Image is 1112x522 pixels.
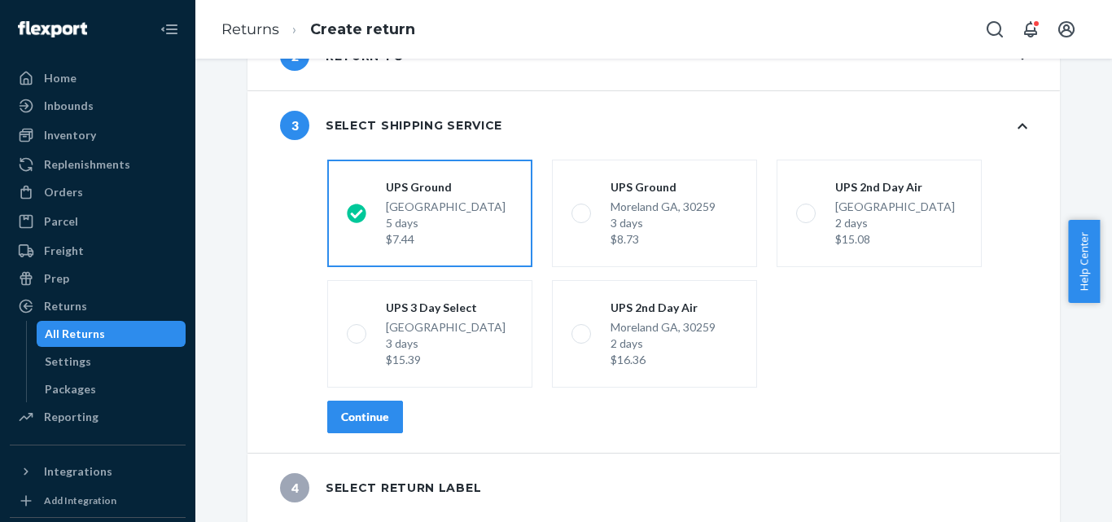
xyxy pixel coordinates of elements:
[37,349,186,375] a: Settings
[44,127,96,143] div: Inventory
[37,376,186,402] a: Packages
[44,156,130,173] div: Replenishments
[10,404,186,430] a: Reporting
[44,98,94,114] div: Inbounds
[44,213,78,230] div: Parcel
[10,122,186,148] a: Inventory
[10,293,186,319] a: Returns
[10,208,186,235] a: Parcel
[45,381,96,397] div: Packages
[611,352,716,368] div: $16.36
[835,231,955,248] div: $15.08
[208,6,428,54] ol: breadcrumbs
[386,231,506,248] div: $7.44
[44,184,83,200] div: Orders
[611,300,716,316] div: UPS 2nd Day Air
[10,93,186,119] a: Inbounds
[1014,13,1047,46] button: Open notifications
[280,111,502,140] div: Select shipping service
[611,336,716,352] div: 2 days
[386,199,506,248] div: [GEOGRAPHIC_DATA]
[611,319,716,368] div: Moreland GA, 30259
[386,179,506,195] div: UPS Ground
[10,238,186,264] a: Freight
[44,463,112,480] div: Integrations
[386,215,506,231] div: 5 days
[386,319,506,368] div: [GEOGRAPHIC_DATA]
[44,409,99,425] div: Reporting
[611,231,716,248] div: $8.73
[386,352,506,368] div: $15.39
[835,179,955,195] div: UPS 2nd Day Air
[153,13,186,46] button: Close Navigation
[44,298,87,314] div: Returns
[10,151,186,178] a: Replenishments
[280,473,309,502] span: 4
[45,326,105,342] div: All Returns
[386,336,506,352] div: 3 days
[978,13,1011,46] button: Open Search Box
[44,493,116,507] div: Add Integration
[611,179,716,195] div: UPS Ground
[327,401,403,433] button: Continue
[45,353,91,370] div: Settings
[44,70,77,86] div: Home
[1068,220,1100,303] button: Help Center
[37,321,186,347] a: All Returns
[10,65,186,91] a: Home
[341,409,389,425] div: Continue
[10,491,186,511] a: Add Integration
[386,300,506,316] div: UPS 3 Day Select
[1050,13,1083,46] button: Open account menu
[835,215,955,231] div: 2 days
[310,20,415,38] a: Create return
[221,20,279,38] a: Returns
[280,111,309,140] span: 3
[611,215,716,231] div: 3 days
[44,270,69,287] div: Prep
[835,199,955,248] div: [GEOGRAPHIC_DATA]
[611,199,716,248] div: Moreland GA, 30259
[280,473,481,502] div: Select return label
[18,21,87,37] img: Flexport logo
[10,265,186,292] a: Prep
[44,243,84,259] div: Freight
[10,458,186,485] button: Integrations
[10,179,186,205] a: Orders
